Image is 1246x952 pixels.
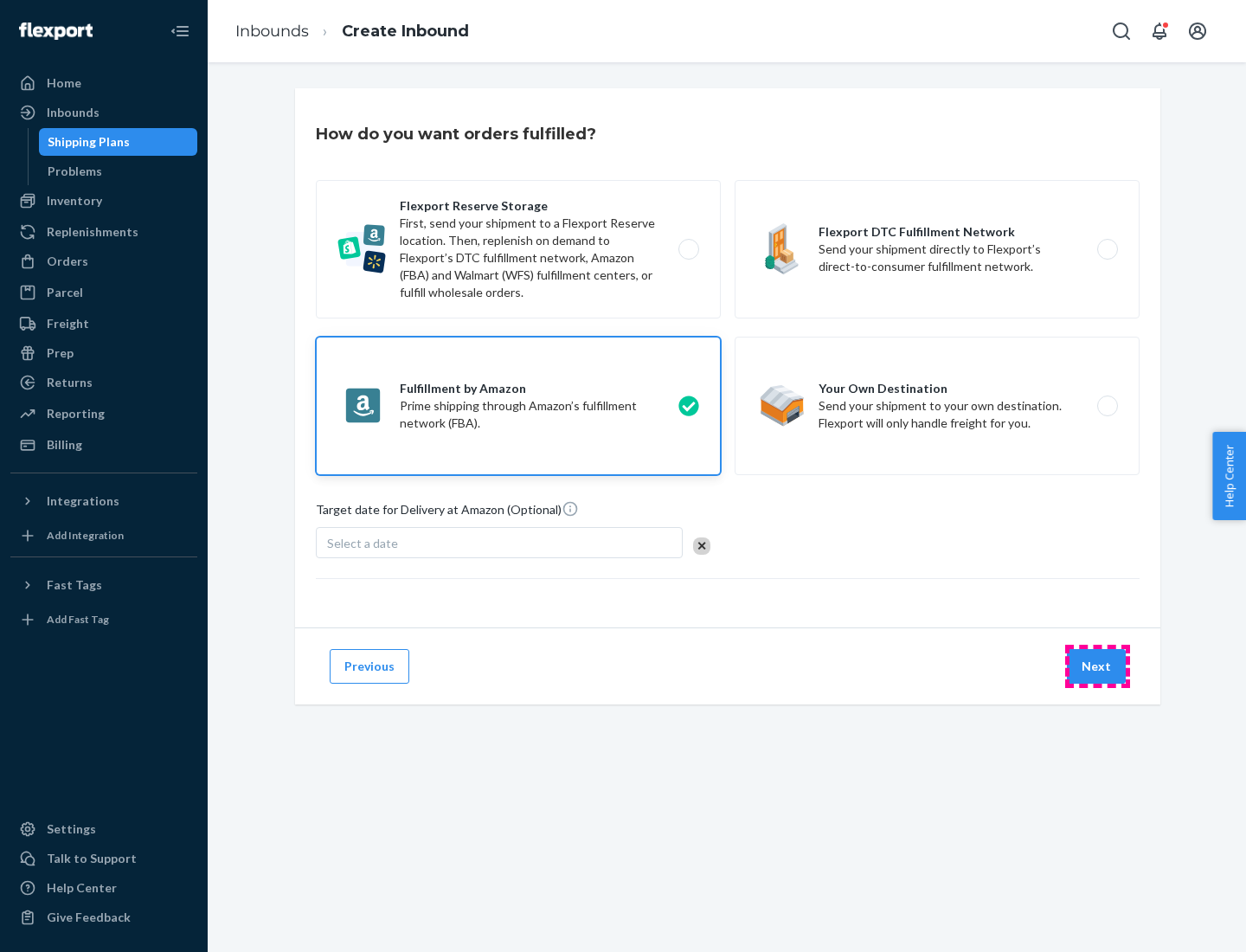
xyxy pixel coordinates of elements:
[47,820,96,838] div: Settings
[47,405,105,422] div: Reporting
[10,187,197,215] a: Inventory
[316,123,596,145] h3: How do you want orders fulfilled?
[47,192,102,209] div: Inventory
[47,104,100,121] div: Inbounds
[48,133,130,151] div: Shipping Plans
[47,315,89,332] div: Freight
[10,845,197,872] a: Talk to Support
[222,6,483,57] ol: breadcrumbs
[1067,649,1126,684] button: Next
[10,487,197,515] button: Integrations
[327,536,398,550] span: Select a date
[47,850,137,867] div: Talk to Support
[47,879,117,897] div: Help Center
[1180,14,1215,48] button: Open account menu
[316,500,579,525] span: Target date for Delivery at Amazon (Optional)
[10,310,197,338] a: Freight
[39,128,198,156] a: Shipping Plans
[10,815,197,843] a: Settings
[47,492,119,510] div: Integrations
[10,431,197,459] a: Billing
[10,339,197,367] a: Prep
[48,163,102,180] div: Problems
[10,606,197,634] a: Add Fast Tag
[47,253,88,270] div: Orders
[10,571,197,599] button: Fast Tags
[47,223,138,241] div: Replenishments
[1212,432,1246,520] button: Help Center
[10,279,197,306] a: Parcel
[47,284,83,301] div: Parcel
[10,248,197,275] a: Orders
[47,74,81,92] div: Home
[1142,14,1177,48] button: Open notifications
[235,22,309,41] a: Inbounds
[47,528,124,543] div: Add Integration
[47,436,82,453] div: Billing
[10,218,197,246] a: Replenishments
[47,612,109,627] div: Add Fast Tag
[330,649,409,684] button: Previous
[1104,14,1139,48] button: Open Search Box
[10,522,197,550] a: Add Integration
[39,158,198,185] a: Problems
[342,22,469,41] a: Create Inbound
[10,904,197,931] button: Give Feedback
[10,99,197,126] a: Inbounds
[47,909,131,926] div: Give Feedback
[10,69,197,97] a: Home
[163,14,197,48] button: Close Navigation
[19,23,93,40] img: Flexport logo
[47,576,102,594] div: Fast Tags
[10,369,197,396] a: Returns
[47,344,74,362] div: Prep
[47,374,93,391] div: Returns
[10,874,197,902] a: Help Center
[10,400,197,428] a: Reporting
